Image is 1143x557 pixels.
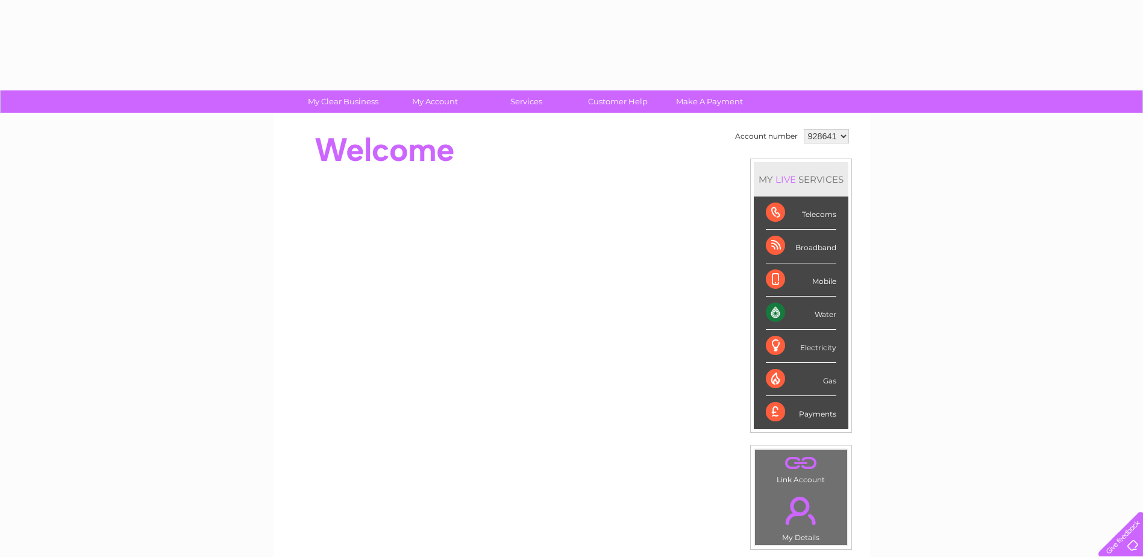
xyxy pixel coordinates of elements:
[773,174,798,185] div: LIVE
[758,489,844,532] a: .
[477,90,576,113] a: Services
[758,453,844,474] a: .
[385,90,484,113] a: My Account
[293,90,393,113] a: My Clear Business
[766,197,836,230] div: Telecoms
[660,90,759,113] a: Make A Payment
[766,330,836,363] div: Electricity
[754,486,848,546] td: My Details
[766,263,836,297] div: Mobile
[754,162,848,197] div: MY SERVICES
[754,449,848,487] td: Link Account
[568,90,668,113] a: Customer Help
[766,230,836,263] div: Broadband
[766,363,836,396] div: Gas
[766,396,836,429] div: Payments
[732,126,801,146] td: Account number
[766,297,836,330] div: Water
